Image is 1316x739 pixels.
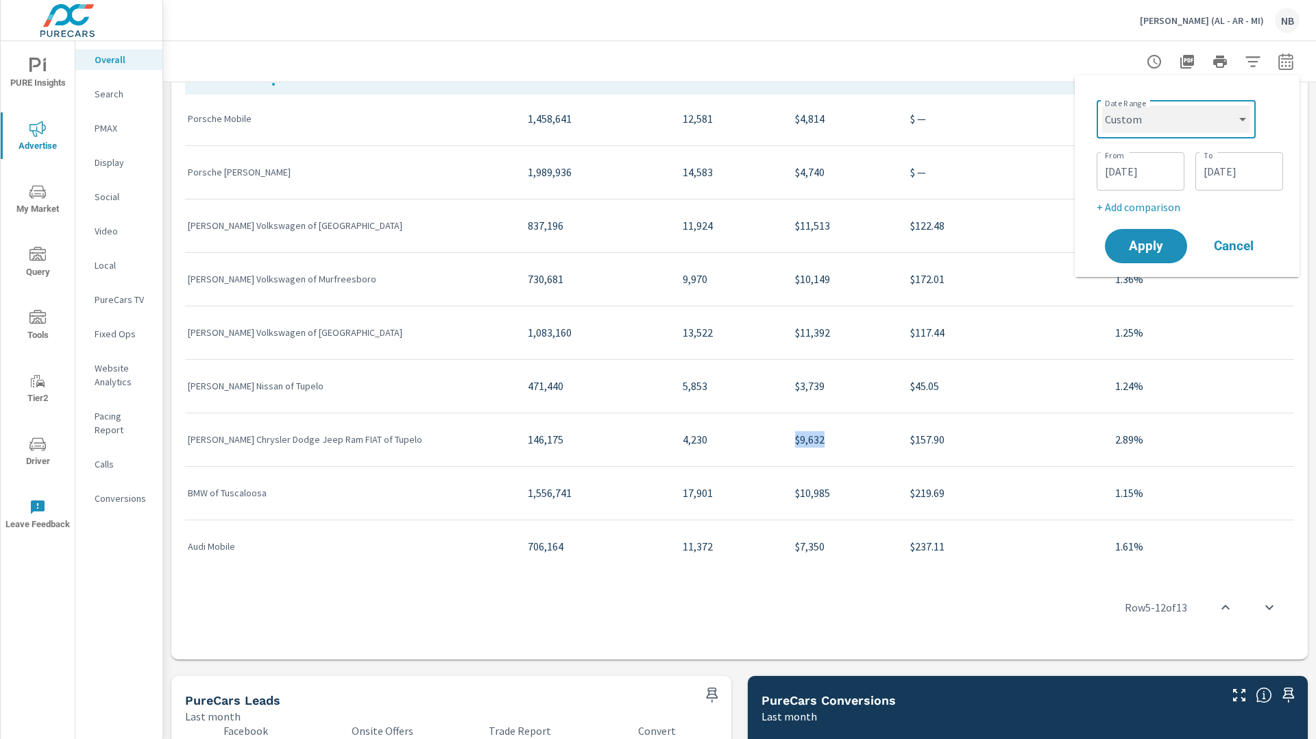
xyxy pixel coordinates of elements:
[5,121,71,154] span: Advertise
[528,378,660,394] p: 471,440
[188,272,506,286] p: [PERSON_NAME] Volkswagen of Murfreesboro
[761,708,817,725] p: Last month
[795,324,888,341] p: $11,392
[95,258,151,272] p: Local
[1115,538,1291,555] p: 1.61%
[185,725,306,737] p: Facebook
[1206,48,1234,75] button: Print Report
[5,247,71,280] span: Query
[75,488,162,509] div: Conversions
[910,164,1093,180] p: $ —
[1206,240,1261,252] span: Cancel
[795,164,888,180] p: $4,740
[1278,684,1300,706] span: Save this to your personalized report
[683,485,773,501] p: 17,901
[75,152,162,173] div: Display
[75,84,162,104] div: Search
[910,485,1093,501] p: $219.69
[75,118,162,138] div: PMAX
[1193,229,1275,263] button: Cancel
[528,431,660,448] p: 146,175
[683,164,773,180] p: 14,583
[910,378,1093,394] p: $45.05
[795,217,888,234] p: $11,513
[75,406,162,440] div: Pacing Report
[1272,48,1300,75] button: Select Date Range
[683,110,773,127] p: 12,581
[1140,14,1264,27] p: [PERSON_NAME] (AL - AR - MI)
[188,165,506,179] p: Porsche [PERSON_NAME]
[910,217,1093,234] p: $122.48
[528,164,660,180] p: 1,989,936
[185,693,280,707] h5: PureCars Leads
[460,725,581,737] p: Trade Report
[5,499,71,533] span: Leave Feedback
[5,184,71,217] span: My Market
[322,725,443,737] p: Onsite Offers
[75,186,162,207] div: Social
[795,378,888,394] p: $3,739
[95,492,151,505] p: Conversions
[1209,591,1242,624] button: scroll to top
[528,217,660,234] p: 837,196
[1253,591,1286,624] button: scroll to bottom
[5,373,71,407] span: Tier2
[1228,684,1250,706] button: Make Fullscreen
[795,271,888,287] p: $10,149
[910,431,1093,448] p: $157.90
[683,538,773,555] p: 11,372
[5,436,71,470] span: Driver
[1239,48,1267,75] button: Apply Filters
[95,457,151,471] p: Calls
[95,224,151,238] p: Video
[95,293,151,306] p: PureCars TV
[910,324,1093,341] p: $117.44
[188,379,506,393] p: [PERSON_NAME] Nissan of Tupelo
[188,486,506,500] p: BMW of Tuscaloosa
[75,289,162,310] div: PureCars TV
[528,538,660,555] p: 706,164
[95,409,151,437] p: Pacing Report
[910,271,1093,287] p: $172.01
[75,49,162,70] div: Overall
[1097,199,1283,215] p: + Add comparison
[1115,271,1291,287] p: 1.36%
[528,271,660,287] p: 730,681
[795,538,888,555] p: $7,350
[1256,687,1272,703] span: Understand conversion over the selected time range.
[683,271,773,287] p: 9,970
[75,255,162,276] div: Local
[185,708,241,725] p: Last month
[1275,8,1300,33] div: NB
[95,327,151,341] p: Fixed Ops
[761,693,896,707] h5: PureCars Conversions
[188,112,506,125] p: Porsche Mobile
[95,190,151,204] p: Social
[528,485,660,501] p: 1,556,741
[95,121,151,135] p: PMAX
[1125,599,1187,616] p: Row 5 - 12 of 13
[188,433,506,446] p: [PERSON_NAME] Chrysler Dodge Jeep Ram FIAT of Tupelo
[95,361,151,389] p: Website Analytics
[528,110,660,127] p: 1,458,641
[1115,378,1291,394] p: 1.24%
[683,324,773,341] p: 13,522
[1115,324,1291,341] p: 1.25%
[5,310,71,343] span: Tools
[95,156,151,169] p: Display
[795,110,888,127] p: $4,814
[5,58,71,91] span: PURE Insights
[188,219,506,232] p: [PERSON_NAME] Volkswagen of [GEOGRAPHIC_DATA]
[75,454,162,474] div: Calls
[1105,229,1187,263] button: Apply
[75,221,162,241] div: Video
[910,110,1093,127] p: $ —
[75,324,162,344] div: Fixed Ops
[910,538,1093,555] p: $237.11
[188,540,506,553] p: Audi Mobile
[795,431,888,448] p: $9,632
[95,53,151,66] p: Overall
[1119,240,1173,252] span: Apply
[75,358,162,392] div: Website Analytics
[1,41,75,546] div: nav menu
